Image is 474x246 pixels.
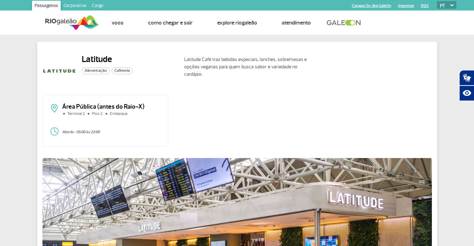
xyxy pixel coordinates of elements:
p: Área Pública (antes do Raio-X) [62,104,161,110]
a: Como chegar e sair [148,19,193,26]
p: Latitude Café traz bebidas especiais, lanches, sobremesas e opções veganas para quem busca sabor ... [184,56,311,78]
a: Cargo [89,1,106,12]
span: Alimentação [82,67,110,74]
a: Passageiros [32,1,61,12]
img: logo-latitude-thumb.jpg [42,54,76,88]
a: Corporativo [61,1,89,12]
li: Terminal 2 [62,112,87,116]
div: Plugin de acessibilidade da Hand Talk. [459,70,474,101]
a: Imprensa [398,4,414,8]
p: - 05:00 às 22:00 [62,130,161,134]
button: Abrir recursos assistivos. [459,86,474,101]
strong: Aberto [62,130,73,134]
li: Embarque [105,112,129,116]
h2: Latitude [82,54,133,64]
span: Cafeteria [112,67,133,74]
a: Compra On-line GaleOn [352,4,391,8]
a: RQS [421,4,429,8]
li: Piso 2 [87,112,105,116]
a: Atendimento [282,19,311,26]
a: Explore RIOgaleão [217,19,257,26]
a: Voos [112,19,123,26]
button: Abrir tradutor de língua de sinais. [459,70,474,86]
